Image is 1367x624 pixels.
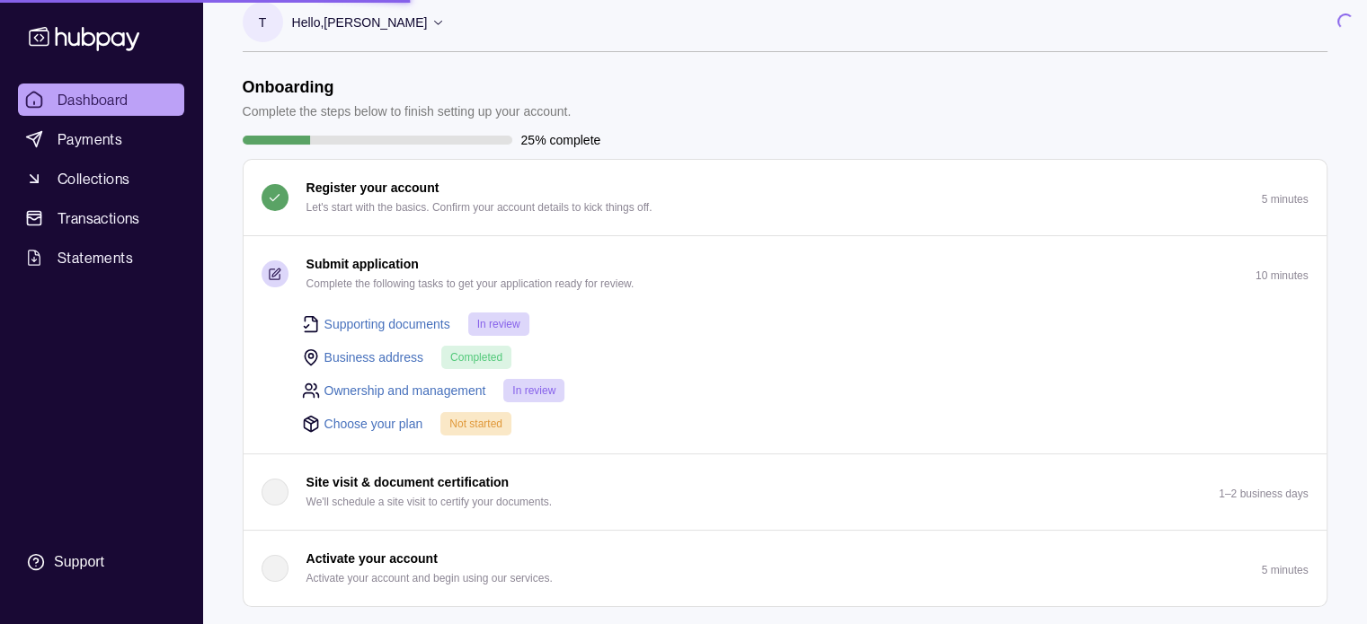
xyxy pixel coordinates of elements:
a: Statements [18,242,184,274]
span: Transactions [58,207,140,229]
a: Support [18,543,184,581]
a: Supporting documents [324,314,450,334]
p: Complete the steps below to finish setting up your account. [243,101,572,121]
a: Choose your plan [324,414,423,434]
p: 25% complete [521,130,601,150]
p: 5 minutes [1261,564,1308,576]
p: Site visit & document certification [306,472,510,492]
p: We'll schedule a site visit to certify your documents. [306,492,553,512]
a: Dashboard [18,83,184,116]
p: Activate your account [306,549,438,568]
p: T [259,13,267,32]
span: In review [512,384,555,397]
span: Not started [449,417,502,430]
a: Collections [18,163,184,195]
button: Activate your account Activate your account and begin using our services.5 minutes [244,531,1327,606]
p: Submit application [306,254,419,274]
button: Register your account Let's start with the basics. Confirm your account details to kick things of... [244,160,1327,235]
div: Support [54,552,104,572]
span: Collections [58,168,129,189]
button: Submit application Complete the following tasks to get your application ready for review.10 minutes [244,236,1327,312]
p: Complete the following tasks to get your application ready for review. [306,274,635,294]
a: Ownership and management [324,381,486,400]
p: 1–2 business days [1219,488,1308,500]
p: 10 minutes [1256,269,1309,282]
p: Register your account [306,178,439,198]
p: Hello, [PERSON_NAME] [292,13,428,32]
a: Transactions [18,202,184,234]
p: Activate your account and begin using our services. [306,568,553,588]
span: Payments [58,128,122,150]
a: Payments [18,123,184,155]
span: Dashboard [58,89,129,110]
h1: Onboarding [243,77,572,97]
span: Statements [58,247,133,268]
p: Let's start with the basics. Confirm your account details to kick things off. [306,198,652,217]
button: Site visit & document certification We'll schedule a site visit to certify your documents.1–2 bus... [244,454,1327,530]
p: 5 minutes [1261,193,1308,206]
div: Submit application Complete the following tasks to get your application ready for review.10 minutes [244,312,1327,453]
span: Completed [450,351,502,364]
a: Business address [324,347,424,367]
span: In review [477,318,520,330]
